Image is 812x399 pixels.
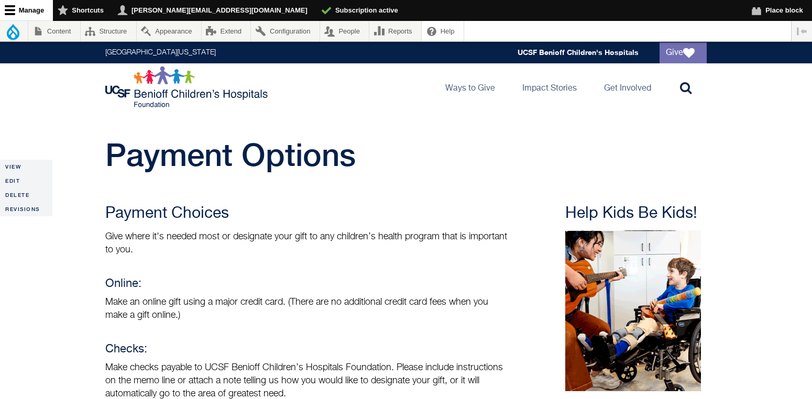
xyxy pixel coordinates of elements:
[320,21,369,41] a: People
[202,21,251,41] a: Extend
[105,278,509,291] h4: Online:
[422,21,464,41] a: Help
[251,21,319,41] a: Configuration
[105,66,270,108] img: Logo for UCSF Benioff Children's Hospitals Foundation
[105,343,509,356] h4: Checks:
[514,63,585,110] a: Impact Stories
[660,42,707,63] a: Give
[565,204,707,223] h3: Help Kids Be Kids!
[137,21,201,41] a: Appearance
[518,48,639,57] a: UCSF Benioff Children's Hospitals
[596,63,660,110] a: Get Involved
[105,296,509,322] p: Make an online gift using a major credit card. (There are no additional credit card fees when you...
[792,21,812,41] button: Vertical orientation
[28,21,80,41] a: Content
[105,230,509,257] p: Give where it's needed most or designate your gift to any children’s health program that is impor...
[105,136,356,173] span: Payment Options
[565,230,701,391] img: Music therapy session
[105,204,509,223] h3: Payment Choices
[81,21,136,41] a: Structure
[369,21,421,41] a: Reports
[437,63,503,110] a: Ways to Give
[105,49,216,57] a: [GEOGRAPHIC_DATA][US_STATE]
